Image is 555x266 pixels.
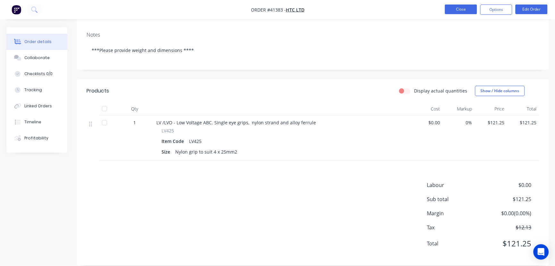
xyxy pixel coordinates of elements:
div: Cost [410,102,443,115]
span: $121.25 [484,238,531,249]
a: HTC Ltd [286,7,304,13]
span: Labour [427,181,484,189]
span: $12.13 [484,224,531,231]
div: Linked Orders [24,103,52,109]
button: Order details [6,34,67,50]
span: 1 [133,119,136,126]
span: $0.00 [484,181,531,189]
span: $121.25 [477,119,504,126]
span: Tax [427,224,484,231]
span: LV /LVO - Low Voltage ABC. Single eye grips, nylon strand and alloy ferrule [156,120,316,126]
span: Order #41383 - [251,7,286,13]
span: $121.25 [484,195,531,203]
div: Markup [443,102,475,115]
span: $0.00 [413,119,440,126]
div: Qty [115,102,154,115]
div: Nylon grip to suit 4 x 25mm2 [173,147,240,156]
span: LV425 [162,127,174,134]
div: Open Intercom Messenger [533,244,549,260]
button: Checklists 0/0 [6,66,67,82]
span: Total [427,240,484,247]
div: Checklists 0/0 [24,71,53,77]
span: $121.25 [509,119,537,126]
button: Linked Orders [6,98,67,114]
div: ***Please provide weight and dimensions **** [87,40,539,60]
img: Factory [12,5,21,14]
button: Tracking [6,82,67,98]
div: Total [507,102,539,115]
span: $0.00 ( 0.00 %) [484,209,531,217]
button: Close [445,4,477,14]
button: Edit Order [515,4,547,14]
div: Order details [24,39,52,45]
div: LV425 [186,137,204,146]
button: Options [480,4,512,15]
div: Item Code [162,137,186,146]
div: Products [87,87,109,95]
div: Timeline [24,119,41,125]
span: 0% [445,119,472,126]
div: Size [162,147,173,156]
div: Tracking [24,87,42,93]
div: Collaborate [24,55,50,61]
span: Margin [427,209,484,217]
div: Notes [87,32,539,38]
button: Profitability [6,130,67,146]
div: Price [475,102,507,115]
label: Display actual quantities [414,87,467,94]
button: Collaborate [6,50,67,66]
span: Sub total [427,195,484,203]
button: Timeline [6,114,67,130]
div: Profitability [24,135,48,141]
button: Show / Hide columns [475,86,525,96]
